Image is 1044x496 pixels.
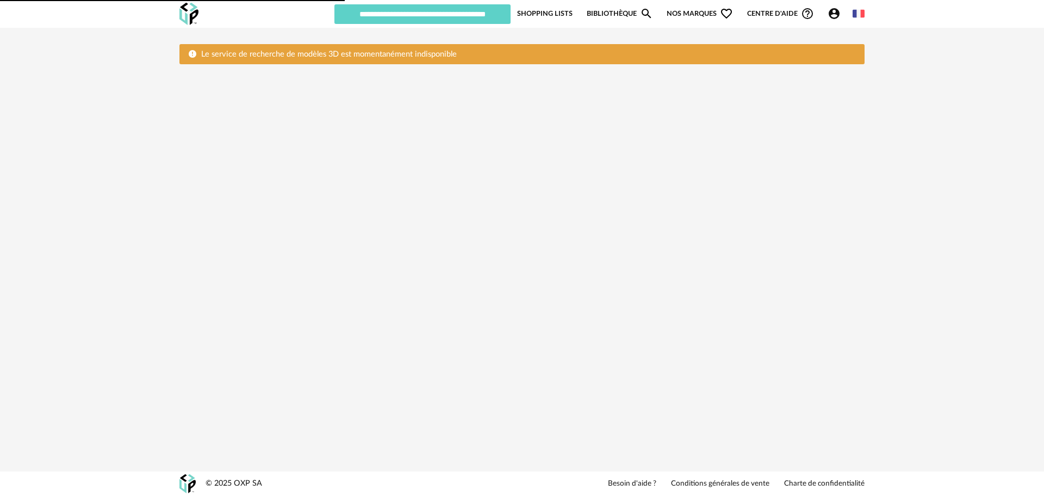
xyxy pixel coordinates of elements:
a: BibliothèqueMagnify icon [587,3,653,24]
a: Conditions générales de vente [671,479,769,489]
span: Account Circle icon [828,7,846,20]
span: Nos marques [667,3,733,24]
span: Le service de recherche de modèles 3D est momentanément indisponible [201,50,457,58]
a: Shopping Lists [517,3,573,24]
span: Magnify icon [640,7,653,20]
a: Charte de confidentialité [784,479,865,489]
a: Besoin d'aide ? [608,479,656,489]
span: Account Circle icon [828,7,841,20]
span: Help Circle Outline icon [801,7,814,20]
img: OXP [179,3,198,25]
img: OXP [179,474,196,493]
span: Centre d'aideHelp Circle Outline icon [747,7,814,20]
div: © 2025 OXP SA [206,479,262,489]
img: fr [853,8,865,20]
span: Heart Outline icon [720,7,733,20]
